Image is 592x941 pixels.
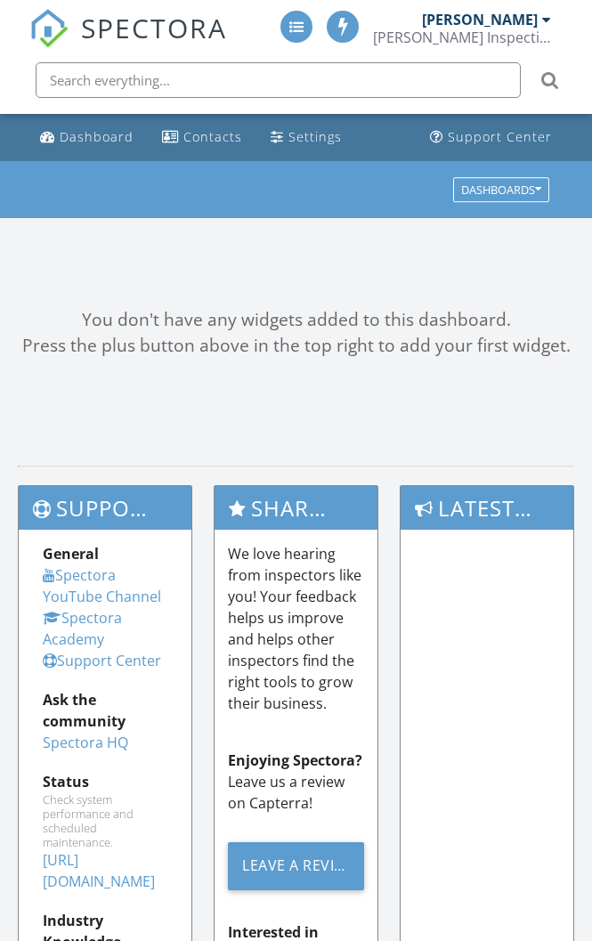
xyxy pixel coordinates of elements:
[423,121,559,154] a: Support Center
[43,771,167,792] div: Status
[264,121,349,154] a: Settings
[19,486,191,530] h3: Support
[448,128,552,145] div: Support Center
[373,28,551,46] div: Dana Inspection Services, Inc.
[155,121,249,154] a: Contacts
[43,792,167,849] div: Check system performance and scheduled maintenance.
[43,565,161,606] a: Spectora YouTube Channel
[81,9,227,46] span: SPECTORA
[288,128,342,145] div: Settings
[401,486,573,530] h3: Latest Updates
[29,24,227,61] a: SPECTORA
[228,842,363,890] div: Leave a Review
[18,333,574,359] div: Press the plus button above in the top right to add your first widget.
[453,177,549,202] button: Dashboards
[18,307,574,333] div: You don't have any widgets added to this dashboard.
[43,733,128,752] a: Spectora HQ
[36,62,521,98] input: Search everything...
[228,543,363,714] p: We love hearing from inspectors like you! Your feedback helps us improve and helps other inspecto...
[29,9,69,48] img: The Best Home Inspection Software - Spectora
[422,11,538,28] div: [PERSON_NAME]
[60,128,134,145] div: Dashboard
[215,486,377,530] h3: Share Your Spectora Experience
[228,750,363,814] p: Leave us a review on Capterra!
[43,850,155,891] a: [URL][DOMAIN_NAME]
[228,828,363,904] a: Leave a Review
[43,651,161,670] a: Support Center
[43,689,167,732] div: Ask the community
[183,128,242,145] div: Contacts
[461,183,541,196] div: Dashboards
[33,121,141,154] a: Dashboard
[43,608,122,649] a: Spectora Academy
[43,544,99,564] strong: General
[228,750,362,770] strong: Enjoying Spectora?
